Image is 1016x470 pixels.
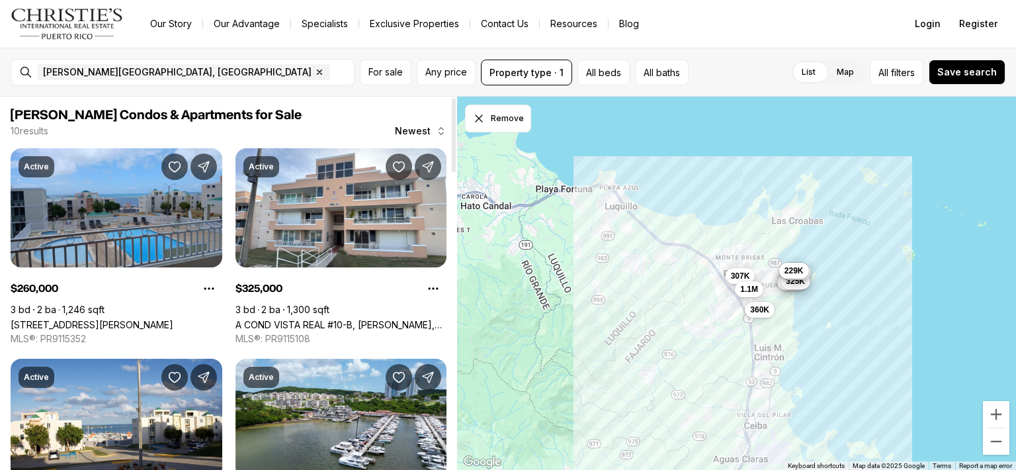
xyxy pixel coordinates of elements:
a: Ave 400-A VISTA REAL #7-8, FAJARDO PR, 00738 [11,319,173,330]
span: 1.1M [740,284,758,295]
button: 325K [781,273,810,289]
button: Allfilters [870,60,923,85]
button: Save Property: Codominium VISTA REAL #9 [161,364,188,391]
p: Active [249,162,274,172]
button: Login [907,11,949,37]
span: [PERSON_NAME] Condos & Apartments for Sale [11,109,302,122]
button: All baths [635,60,689,85]
span: [PERSON_NAME][GEOGRAPHIC_DATA], [GEOGRAPHIC_DATA] [43,67,312,77]
span: Register [959,19,997,29]
span: Login [915,19,941,29]
a: Our Advantage [203,15,290,33]
span: Any price [425,67,467,77]
label: Map [826,60,865,84]
a: Report a map error [959,462,1012,469]
button: All beds [577,60,630,85]
button: For sale [360,60,411,85]
label: List [791,60,826,84]
a: Resources [540,15,608,33]
button: Zoom in [983,401,1009,428]
button: 310K [777,274,807,290]
button: Save Property: A COND VISTA REAL #10-B [386,154,412,180]
button: Share Property [415,154,441,180]
button: Register [951,11,1005,37]
a: Specialists [291,15,359,33]
span: filters [891,66,915,79]
button: Share Property [190,154,217,180]
a: Blog [609,15,650,33]
span: 229K [784,265,803,276]
a: Exclusive Properties [359,15,470,33]
button: 325K [777,274,807,290]
button: Share Property [190,364,217,391]
button: Save search [929,60,1005,85]
button: Save Property: 1 SUNBAY MARINA VILLAS #111 [386,364,412,391]
p: Active [24,372,49,383]
button: 229K [779,263,808,279]
p: Active [24,162,49,172]
img: logo [11,8,124,40]
span: Save search [937,67,997,77]
button: Dismiss drawing [465,105,531,132]
a: Terms [933,462,951,469]
p: Active [249,372,274,383]
button: Property options [196,275,222,302]
button: Any price [417,60,476,85]
span: 325K [786,276,805,287]
button: Contact Us [470,15,539,33]
button: Save Property: Ave 400-A VISTA REAL #7-8 [161,154,188,180]
button: 1.1M [735,281,763,297]
span: Map data ©2025 Google [853,462,925,469]
button: 240K [781,263,811,279]
button: Property options [420,275,446,302]
span: 307K [730,270,749,281]
span: 360K [750,305,769,315]
a: Our Story [140,15,202,33]
button: Property type · 1 [481,60,572,85]
span: Newest [395,126,431,136]
button: Newest [387,118,454,144]
p: 10 results [11,126,48,136]
button: 307K [725,267,755,283]
span: All [878,66,888,79]
a: A COND VISTA REAL #10-B, FAJARDO PR, 00738 [235,319,447,330]
button: Share Property [415,364,441,391]
button: 360K [745,302,775,318]
span: For sale [368,67,403,77]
